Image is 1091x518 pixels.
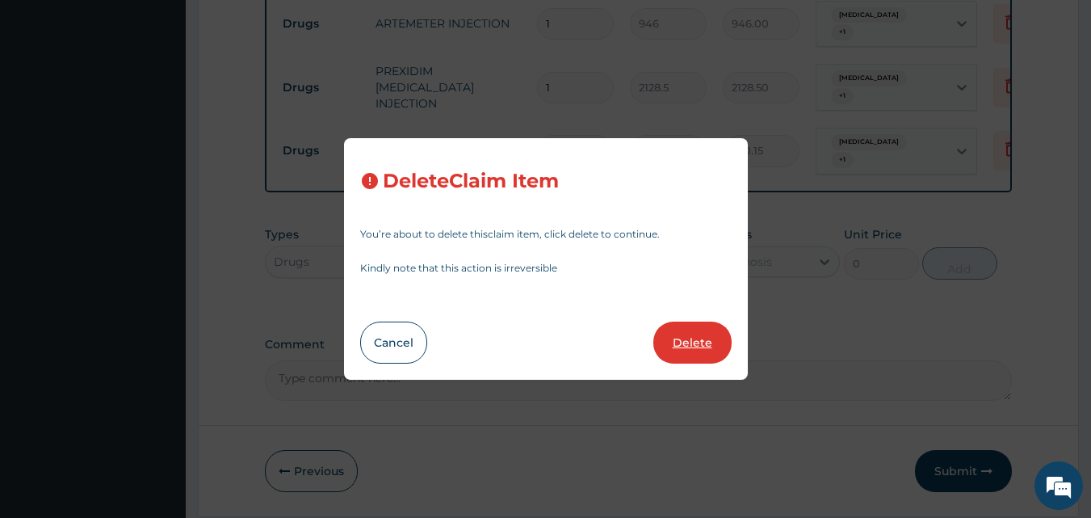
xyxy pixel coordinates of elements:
button: Delete [653,322,732,364]
h3: Delete Claim Item [383,171,559,192]
div: Chat with us now [84,91,271,112]
textarea: Type your message and hit 'Enter' [8,346,308,402]
img: d_794563401_company_1708531726252_794563401 [30,81,65,121]
p: Kindly note that this action is irreversible [360,263,732,273]
span: We're online! [94,156,223,319]
button: Cancel [360,322,427,364]
p: You’re about to delete this claim item , click delete to continue. [360,230,732,239]
div: Minimize live chat window [265,8,304,47]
